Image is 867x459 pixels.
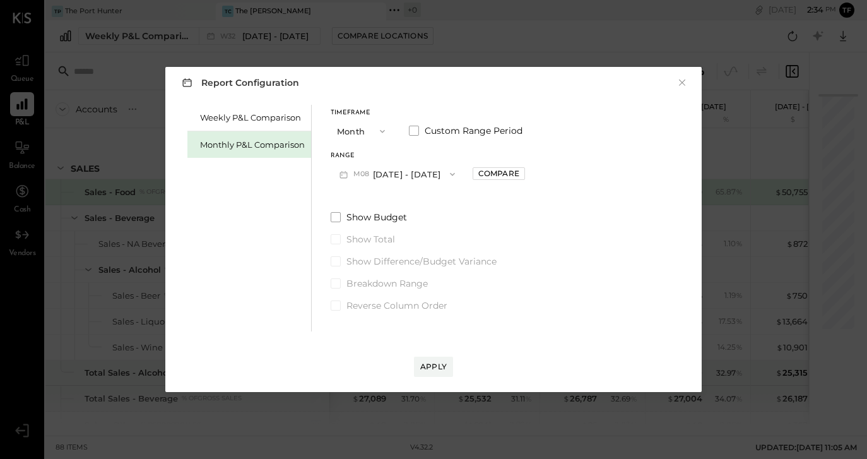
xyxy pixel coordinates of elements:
span: Show Total [346,233,395,246]
div: Timeframe [331,110,394,116]
span: Reverse Column Order [346,299,447,312]
div: Monthly P&L Comparison [200,139,305,151]
span: M08 [353,169,373,179]
span: Show Difference/Budget Variance [346,255,497,268]
div: Compare [478,168,519,179]
span: Show Budget [346,211,407,224]
button: Compare [473,167,525,180]
button: Apply [414,357,453,377]
button: × [676,76,688,89]
span: Breakdown Range [346,277,428,290]
h3: Report Configuration [179,75,299,90]
span: Custom Range Period [425,124,522,137]
div: Weekly P&L Comparison [200,112,305,124]
button: Month [331,119,394,143]
div: Apply [420,361,447,372]
button: M08[DATE] - [DATE] [331,162,464,186]
div: Range [331,153,464,159]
